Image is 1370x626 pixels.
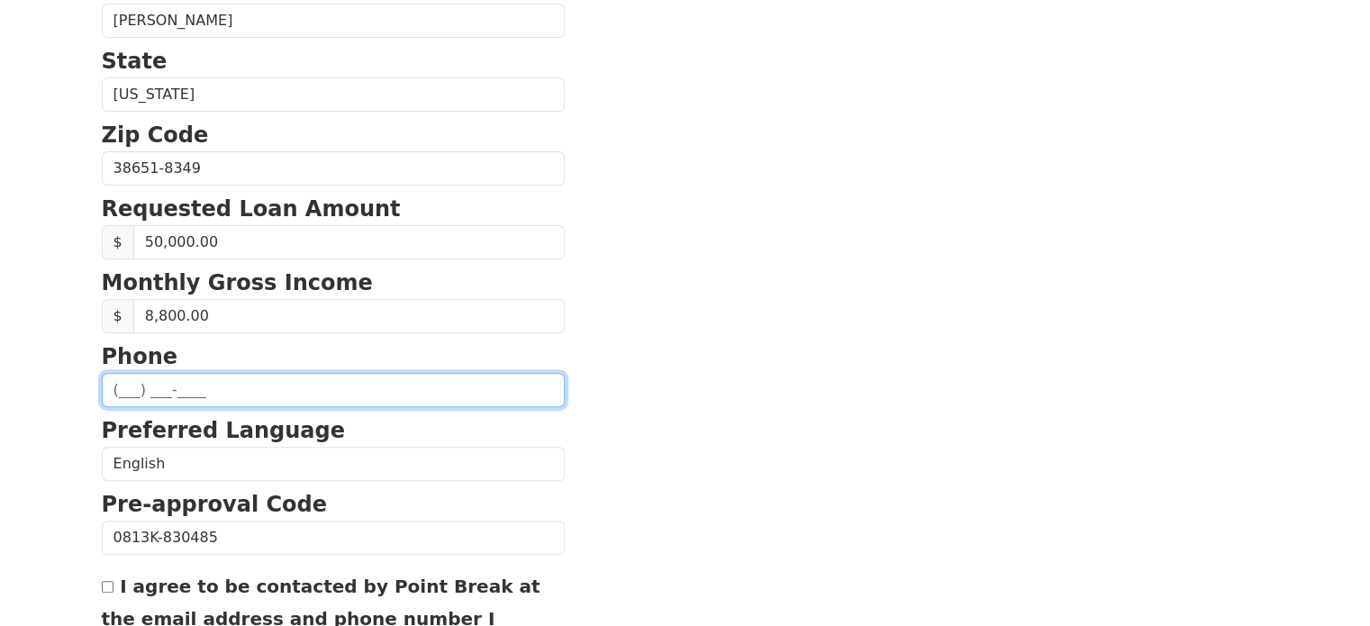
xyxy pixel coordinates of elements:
input: Pre-approval Code [102,521,565,555]
strong: Pre-approval Code [102,492,328,517]
span: $ [102,299,134,333]
input: (___) ___-____ [102,373,565,407]
input: Zip Code [102,151,565,186]
input: Requested Loan Amount [133,225,565,259]
strong: State [102,49,168,74]
input: City [102,4,565,38]
input: Monthly Gross Income [133,299,565,333]
strong: Zip Code [102,122,209,148]
strong: Phone [102,344,178,369]
strong: Preferred Language [102,418,345,443]
span: $ [102,225,134,259]
strong: Requested Loan Amount [102,196,401,222]
p: Monthly Gross Income [102,267,565,299]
